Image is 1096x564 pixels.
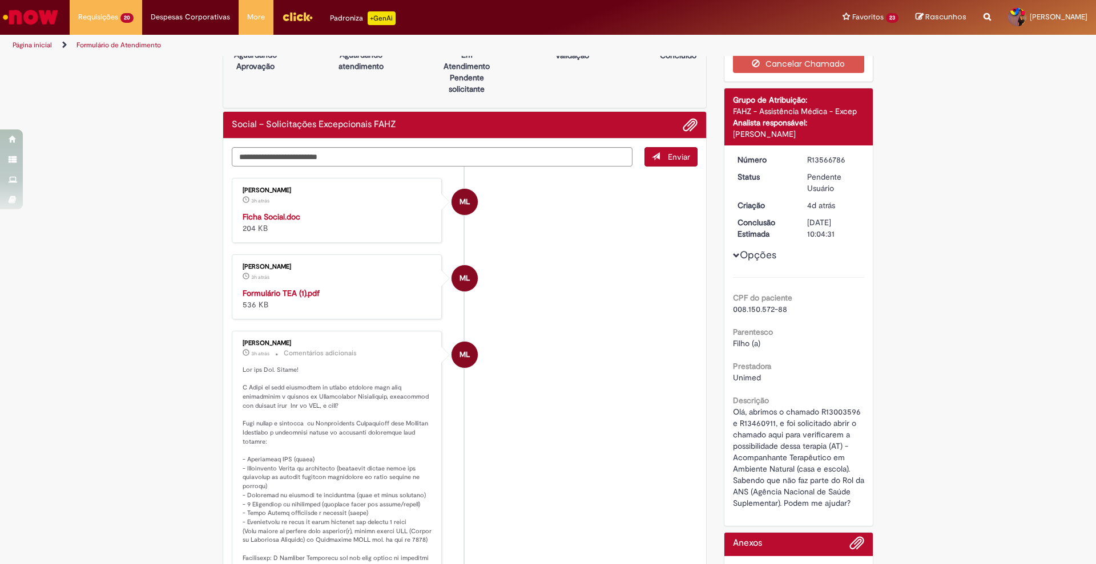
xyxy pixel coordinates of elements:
div: Grupo de Atribuição: [733,94,865,106]
b: Parentesco [733,327,773,337]
textarea: Digite sua mensagem aqui... [232,147,632,167]
button: Enviar [644,147,698,167]
span: 008.150.572-88 [733,304,787,314]
p: Aguardando atendimento [333,49,389,72]
a: Ficha Social.doc [243,212,300,222]
div: Padroniza [330,11,396,25]
b: Descrição [733,395,769,405]
span: ML [460,188,470,216]
dt: Status [729,171,799,182]
span: 3h atrás [251,274,269,281]
span: Despesas Corporativas [151,11,230,23]
small: Comentários adicionais [284,348,357,358]
span: Olá, abrimos o chamado R13003596 e R13460911, e foi solicitado abrir o chamado aqui para verifica... [733,407,867,508]
div: [PERSON_NAME] [243,187,433,194]
b: Prestadora [733,361,771,371]
time: 29/09/2025 08:59:52 [251,274,269,281]
p: Pendente solicitante [439,72,494,95]
img: ServiceNow [1,6,60,29]
span: Favoritos [852,11,884,23]
time: 29/09/2025 08:59:23 [251,350,269,357]
dt: Conclusão Estimada [729,217,799,240]
button: Adicionar anexos [849,535,864,556]
span: ML [460,265,470,292]
span: Unimed [733,372,761,383]
span: 20 [120,13,134,23]
ul: Trilhas de página [9,35,722,56]
span: ML [460,341,470,368]
a: Página inicial [13,40,52,50]
div: [DATE] 10:04:31 [807,217,860,240]
div: R13566786 [807,154,860,165]
div: Pendente Usuário [807,171,860,194]
h2: Social – Solicitações Excepcionais FAHZ Histórico de tíquete [232,120,396,130]
time: 29/09/2025 08:59:52 [251,197,269,204]
p: Aguardando Aprovação [228,49,283,72]
h2: Anexos [733,538,762,549]
span: 23 [886,13,898,23]
a: Formulário TEA (1).pdf [243,288,320,298]
a: Rascunhos [916,12,966,23]
span: More [247,11,265,23]
span: [PERSON_NAME] [1030,12,1087,22]
a: Formulário de Atendimento [76,40,161,50]
div: 25/09/2025 14:04:27 [807,200,860,211]
time: 25/09/2025 14:04:27 [807,200,835,210]
div: [PERSON_NAME] [733,128,865,140]
div: Marina Lopes [452,265,478,291]
dt: Criação [729,200,799,211]
div: Analista responsável: [733,117,865,128]
span: Rascunhos [925,11,966,22]
button: Adicionar anexos [683,117,698,132]
div: Marina Lopes [452,342,478,368]
span: Filho (a) [733,338,760,348]
p: +GenAi [368,11,396,25]
span: 3h atrás [251,350,269,357]
div: 536 KB [243,287,433,310]
div: FAHZ - Assistência Médica - Excep [733,106,865,117]
span: 3h atrás [251,197,269,204]
div: [PERSON_NAME] [243,263,433,270]
span: Enviar [668,152,690,162]
img: click_logo_yellow_360x200.png [282,8,313,25]
div: 204 KB [243,211,433,234]
button: Cancelar Chamado [733,55,865,73]
span: Requisições [78,11,118,23]
b: CPF do paciente [733,293,792,303]
dt: Número [729,154,799,165]
p: Em Atendimento [439,49,494,72]
div: [PERSON_NAME] [243,340,433,347]
div: Marina Lopes [452,189,478,215]
span: 4d atrás [807,200,835,210]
